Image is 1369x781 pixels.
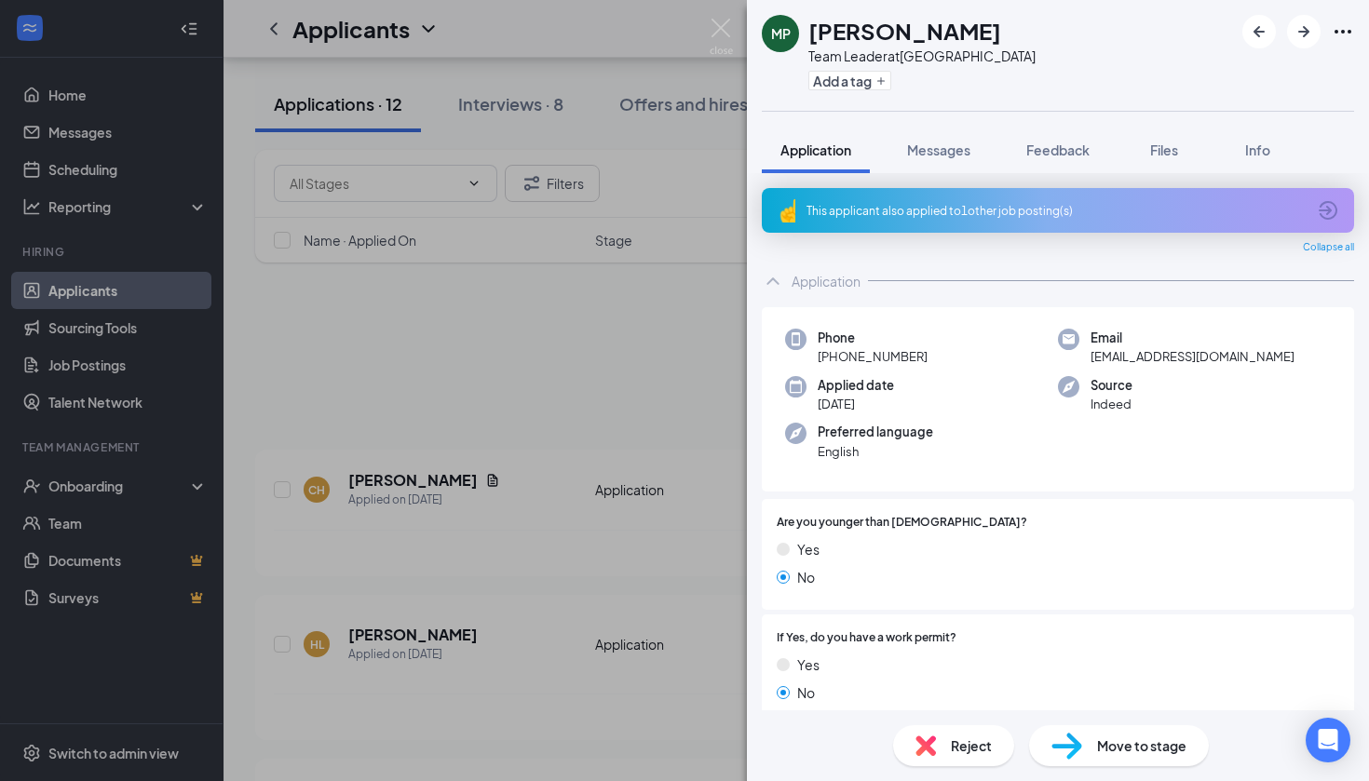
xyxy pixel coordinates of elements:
[797,682,815,703] span: No
[907,141,970,158] span: Messages
[1091,376,1132,395] span: Source
[1150,141,1178,158] span: Files
[1248,20,1270,43] svg: ArrowLeftNew
[818,442,933,461] span: English
[875,75,887,87] svg: Plus
[1293,20,1315,43] svg: ArrowRight
[818,423,933,441] span: Preferred language
[818,347,928,366] span: [PHONE_NUMBER]
[1091,347,1294,366] span: [EMAIL_ADDRESS][DOMAIN_NAME]
[797,567,815,587] span: No
[818,329,928,347] span: Phone
[808,71,891,90] button: PlusAdd a tag
[808,47,1036,65] div: Team Leader at [GEOGRAPHIC_DATA]
[777,514,1027,532] span: Are you younger than [DEMOGRAPHIC_DATA]?
[771,24,791,43] div: MP
[797,654,820,675] span: Yes
[1306,718,1350,762] div: Open Intercom Messenger
[818,395,894,413] span: [DATE]
[792,272,861,290] div: Application
[1026,141,1090,158] span: Feedback
[1091,329,1294,347] span: Email
[1287,15,1321,48] button: ArrowRight
[1317,199,1339,222] svg: ArrowCircle
[806,203,1306,219] div: This applicant also applied to 1 other job posting(s)
[951,735,992,756] span: Reject
[762,270,784,292] svg: ChevronUp
[797,539,820,559] span: Yes
[780,141,851,158] span: Application
[1242,15,1276,48] button: ArrowLeftNew
[1245,141,1270,158] span: Info
[818,376,894,395] span: Applied date
[777,629,956,647] span: If Yes, do you have a work permit?
[1332,20,1354,43] svg: Ellipses
[1303,240,1354,255] span: Collapse all
[1097,735,1186,756] span: Move to stage
[1091,395,1132,413] span: Indeed
[808,15,1001,47] h1: [PERSON_NAME]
